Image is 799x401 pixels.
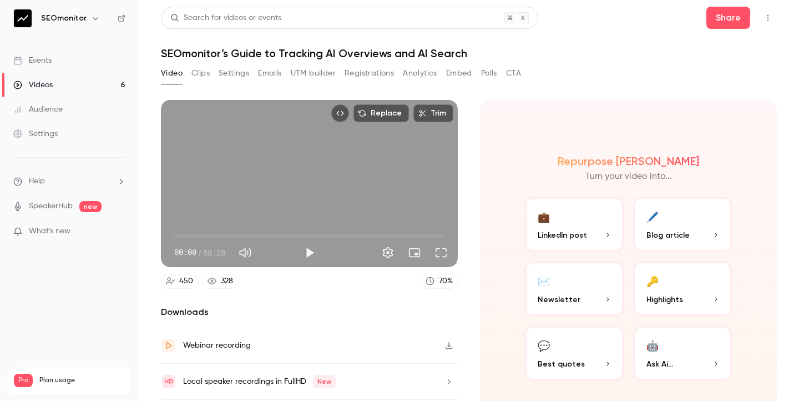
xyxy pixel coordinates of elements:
button: Video [161,64,183,82]
button: 🤖Ask Ai... [633,325,733,381]
h6: SEOmonitor [41,13,87,24]
span: Help [29,176,45,187]
button: Embed [446,64,472,82]
span: new [79,201,102,212]
div: Settings [13,128,58,139]
iframe: Noticeable Trigger [112,227,125,237]
span: Plan usage [39,376,125,385]
button: Replace [353,104,409,122]
span: Highlights [646,294,683,305]
div: 450 [179,275,193,287]
button: Mute [234,242,256,264]
span: 58:28 [203,247,225,258]
span: / [198,247,202,258]
div: 🖊️ [646,208,659,225]
button: ✉️Newsletter [524,261,624,317]
button: Settings [219,64,249,82]
a: 70% [421,274,458,289]
span: Newsletter [538,294,580,305]
span: Pro [14,374,33,387]
button: Emails [258,64,281,82]
span: Best quotes [538,358,585,370]
button: Trim [413,104,453,122]
div: ✉️ [538,272,550,289]
div: 328 [221,275,233,287]
div: 00:00 [174,247,225,258]
button: CTA [506,64,521,82]
div: 💬 [538,337,550,354]
p: Turn your video into... [585,170,672,183]
button: Turn on miniplayer [403,242,426,264]
div: 💼 [538,208,550,225]
a: 450 [161,274,198,289]
div: 🤖 [646,337,659,354]
li: help-dropdown-opener [13,176,125,187]
div: Webinar recording [183,339,251,352]
div: 70 % [439,275,453,287]
button: 💬Best quotes [524,325,624,381]
img: SEOmonitor [14,9,32,27]
h2: Downloads [161,305,458,319]
span: LinkedIn post [538,229,587,241]
button: Play [299,242,321,264]
span: Ask Ai... [646,358,673,370]
button: Polls [481,64,497,82]
button: 💼LinkedIn post [524,197,624,252]
button: Settings [377,242,399,264]
span: New [313,375,336,388]
h1: SEOmonitor’s Guide to Tracking AI Overviews and AI Search [161,47,777,60]
div: Local speaker recordings in FullHD [183,375,336,388]
h2: Repurpose [PERSON_NAME] [558,154,699,168]
button: Share [706,7,750,29]
div: Search for videos or events [170,12,281,24]
a: 328 [203,274,238,289]
button: 🖊️Blog article [633,197,733,252]
div: 🔑 [646,272,659,289]
button: Full screen [430,242,452,264]
button: Top Bar Actions [759,9,777,27]
button: Embed video [331,104,349,122]
button: Analytics [403,64,437,82]
a: SpeakerHub [29,200,73,212]
span: 00:00 [174,247,196,258]
div: Audience [13,104,63,115]
button: UTM builder [291,64,336,82]
span: What's new [29,225,70,237]
button: Clips [191,64,210,82]
span: Blog article [646,229,690,241]
button: 🔑Highlights [633,261,733,317]
div: Videos [13,79,53,91]
div: Events [13,55,52,66]
button: Registrations [345,64,394,82]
